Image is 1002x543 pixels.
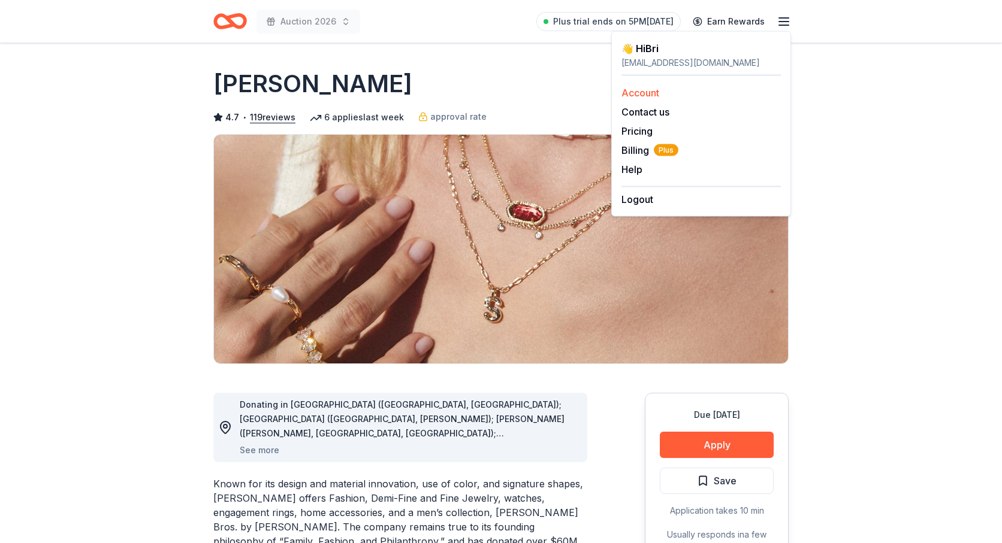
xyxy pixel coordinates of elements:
button: Save [660,468,774,494]
a: approval rate [418,110,487,124]
a: Earn Rewards [686,11,772,32]
button: BillingPlus [621,143,678,157]
a: Account [621,87,659,99]
div: 6 applies last week [310,110,404,125]
button: 119reviews [250,110,295,125]
span: Auction 2026 [280,14,336,29]
span: 4.7 [225,110,239,125]
img: Image for Kendra Scott [214,135,788,363]
button: Auction 2026 [256,10,360,34]
button: See more [240,443,279,457]
button: Logout [621,192,653,207]
span: Save [714,473,737,489]
span: • [243,113,247,122]
a: Pricing [621,125,653,137]
div: Application takes 10 min [660,503,774,518]
div: 👋 Hi Bri [621,41,781,56]
a: Home [213,7,247,35]
button: Apply [660,432,774,458]
span: Billing [621,143,678,157]
span: approval rate [430,110,487,124]
span: Plus trial ends on 5PM[DATE] [553,14,674,29]
div: Due [DATE] [660,408,774,422]
span: Plus [654,144,678,156]
button: Help [621,162,642,177]
h1: [PERSON_NAME] [213,67,412,101]
button: Contact us [621,105,669,119]
div: [EMAIL_ADDRESS][DOMAIN_NAME] [621,56,781,70]
a: Plus trial ends on 5PM[DATE] [536,12,681,31]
